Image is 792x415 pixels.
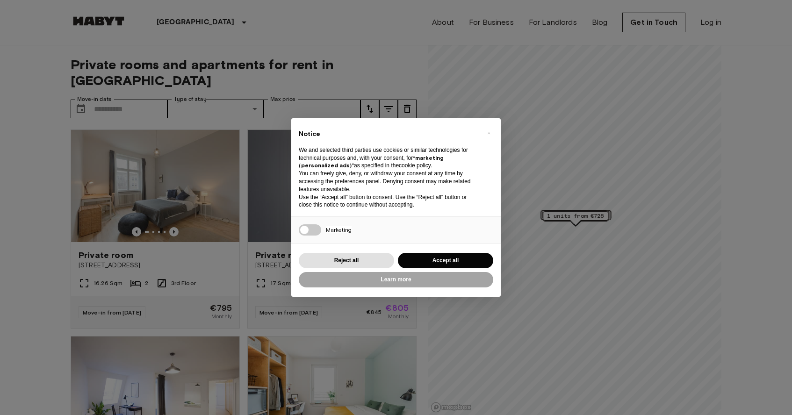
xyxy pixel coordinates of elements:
[299,253,394,268] button: Reject all
[299,193,478,209] p: Use the “Accept all” button to consent. Use the “Reject all” button or close this notice to conti...
[399,162,431,169] a: cookie policy
[299,170,478,193] p: You can freely give, deny, or withdraw your consent at any time by accessing the preferences pane...
[299,129,478,139] h2: Notice
[299,146,478,170] p: We and selected third parties use cookies or similar technologies for technical purposes and, wit...
[326,226,352,233] span: Marketing
[299,272,493,287] button: Learn more
[299,154,444,169] strong: “marketing (personalized ads)”
[398,253,493,268] button: Accept all
[487,128,490,139] span: ×
[481,126,496,141] button: Close this notice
